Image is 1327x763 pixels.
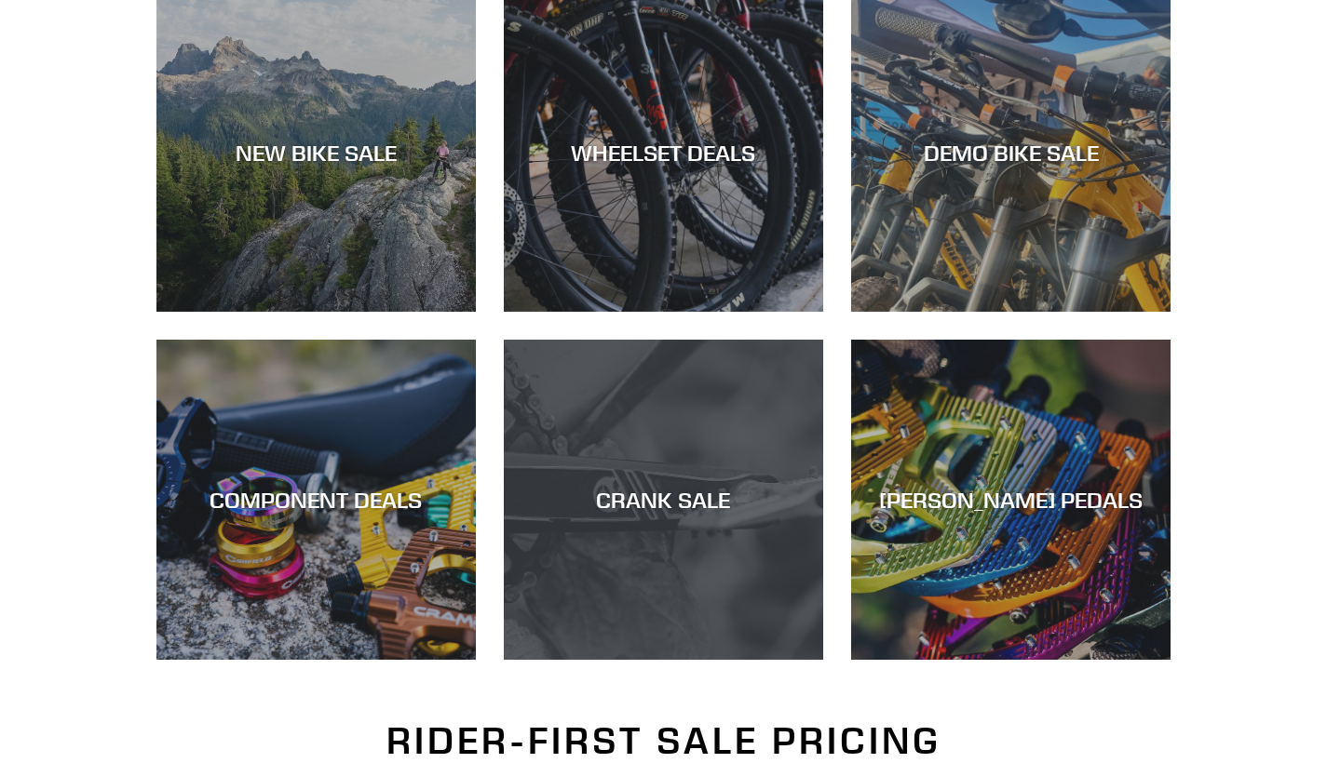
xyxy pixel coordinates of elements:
h2: RIDER-FIRST SALE PRICING [156,718,1171,763]
a: CRANK SALE [504,340,823,659]
div: NEW BIKE SALE [156,139,476,166]
div: CRANK SALE [504,487,823,514]
div: WHEELSET DEALS [504,139,823,166]
div: COMPONENT DEALS [156,487,476,514]
div: DEMO BIKE SALE [851,139,1171,166]
a: [PERSON_NAME] PEDALS [851,340,1171,659]
div: [PERSON_NAME] PEDALS [851,487,1171,514]
a: COMPONENT DEALS [156,340,476,659]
